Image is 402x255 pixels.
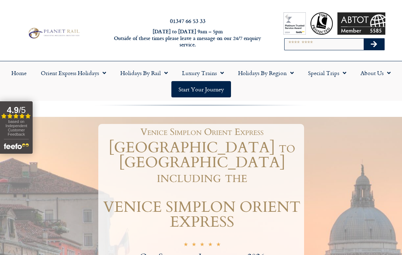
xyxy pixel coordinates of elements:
a: Orient Express Holidays [34,65,113,81]
a: 01347 66 53 33 [170,17,205,25]
h6: [DATE] to [DATE] 9am – 5pm Outside of these times please leave a message on our 24/7 enquiry serv... [109,28,266,48]
a: Holidays by Region [231,65,301,81]
a: About Us [353,65,398,81]
nav: Menu [4,65,398,97]
img: Planet Rail Train Holidays Logo [26,27,81,40]
i: ☆ [208,242,213,249]
button: Search [364,39,384,50]
h1: Venice Simplon Orient Express [104,127,301,137]
h1: [GEOGRAPHIC_DATA] to [GEOGRAPHIC_DATA] including the VENICE SIMPLON ORIENT EXPRESS [100,140,304,229]
a: Start your Journey [171,81,231,97]
a: Holidays by Rail [113,65,175,81]
i: ☆ [216,242,221,249]
a: Home [4,65,34,81]
i: ☆ [200,242,204,249]
div: 5/5 [183,241,221,249]
a: Special Trips [301,65,353,81]
a: Luxury Trains [175,65,231,81]
i: ☆ [192,242,196,249]
i: ☆ [183,242,188,249]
